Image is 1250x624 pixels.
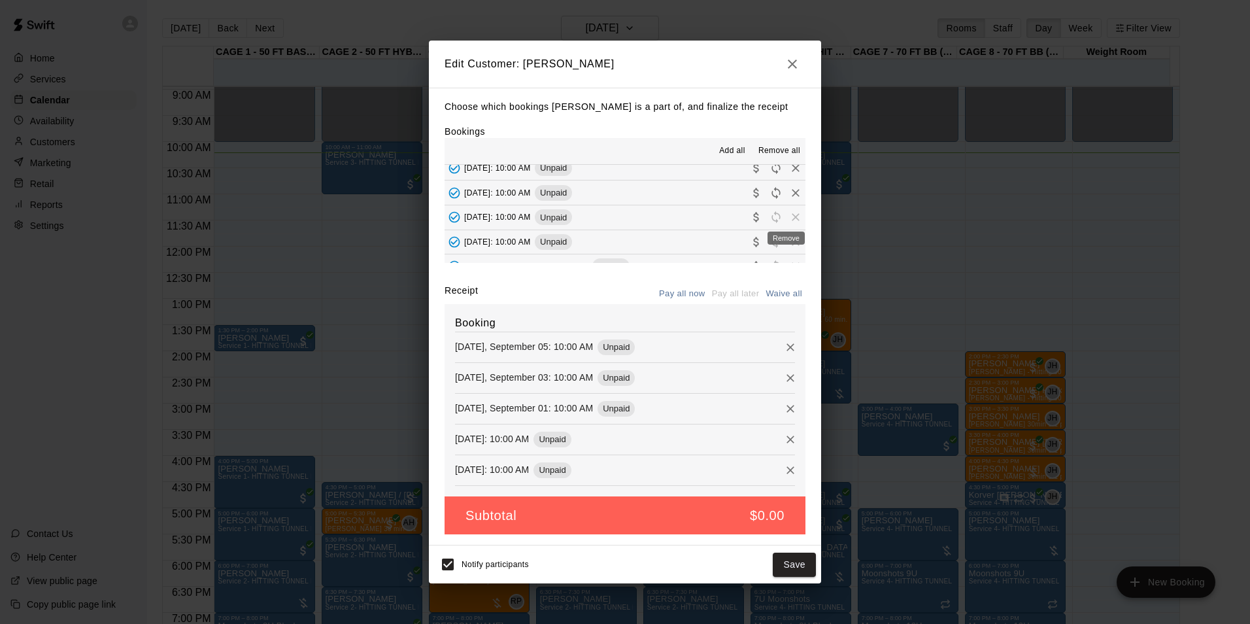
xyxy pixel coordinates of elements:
[535,163,572,173] span: Unpaid
[766,212,786,222] span: Reschedule
[781,460,800,480] button: Remove
[455,432,529,445] p: [DATE]: 10:00 AM
[786,212,805,222] span: Remove
[535,237,572,247] span: Unpaid
[535,213,572,222] span: Unpaid
[445,230,805,254] button: Added - Collect Payment[DATE]: 10:00 AMUnpaidCollect paymentRescheduleRemove
[766,187,786,197] span: Reschedule
[445,205,805,230] button: Added - Collect Payment[DATE]: 10:00 AMUnpaidCollect paymentRescheduleRemove
[656,284,709,304] button: Pay all now
[445,254,805,279] button: Added - Collect Payment[DATE], September 01: 10:00 AMUnpaidCollect paymentRescheduleRemove
[445,232,464,252] button: Added - Collect Payment
[465,507,516,525] h5: Subtotal
[445,284,478,304] label: Receipt
[455,402,593,415] p: [DATE], September 01: 10:00 AM
[533,465,571,475] span: Unpaid
[719,145,745,158] span: Add all
[598,373,635,383] span: Unpaid
[464,163,531,172] span: [DATE]: 10:00 AM
[464,262,588,271] span: [DATE], September 01: 10:00 AM
[768,232,805,245] div: Remove
[781,399,800,419] button: Remove
[598,342,635,352] span: Unpaid
[747,212,766,222] span: Collect payment
[464,213,531,222] span: [DATE]: 10:00 AM
[786,187,805,197] span: Remove
[535,188,572,198] span: Unpaid
[773,553,816,577] button: Save
[445,156,805,181] button: Added - Collect Payment[DATE]: 10:00 AMUnpaidCollect paymentRescheduleRemove
[786,162,805,172] span: Remove
[758,145,800,158] span: Remove all
[464,188,531,197] span: [DATE]: 10:00 AM
[711,141,753,162] button: Add all
[781,338,800,357] button: Remove
[592,262,630,271] span: Unpaid
[766,261,786,271] span: Reschedule
[762,284,805,304] button: Waive all
[445,126,485,137] label: Bookings
[455,371,593,384] p: [DATE], September 03: 10:00 AM
[750,507,785,525] h5: $0.00
[445,207,464,227] button: Added - Collect Payment
[753,141,805,162] button: Remove all
[781,368,800,388] button: Remove
[747,236,766,246] span: Collect payment
[781,430,800,449] button: Remove
[747,187,766,197] span: Collect payment
[766,162,786,172] span: Reschedule
[445,183,464,203] button: Added - Collect Payment
[747,261,766,271] span: Collect payment
[455,463,529,476] p: [DATE]: 10:00 AM
[747,162,766,172] span: Collect payment
[455,340,593,353] p: [DATE], September 05: 10:00 AM
[462,561,529,570] span: Notify participants
[445,256,464,276] button: Added - Collect Payment
[445,181,805,205] button: Added - Collect Payment[DATE]: 10:00 AMUnpaidCollect paymentRescheduleRemove
[533,434,571,444] span: Unpaid
[429,41,821,88] h2: Edit Customer: [PERSON_NAME]
[445,99,805,115] p: Choose which bookings [PERSON_NAME] is a part of, and finalize the receipt
[464,237,531,246] span: [DATE]: 10:00 AM
[786,261,805,271] span: Remove
[445,158,464,178] button: Added - Collect Payment
[598,404,635,413] span: Unpaid
[455,315,795,332] h6: Booking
